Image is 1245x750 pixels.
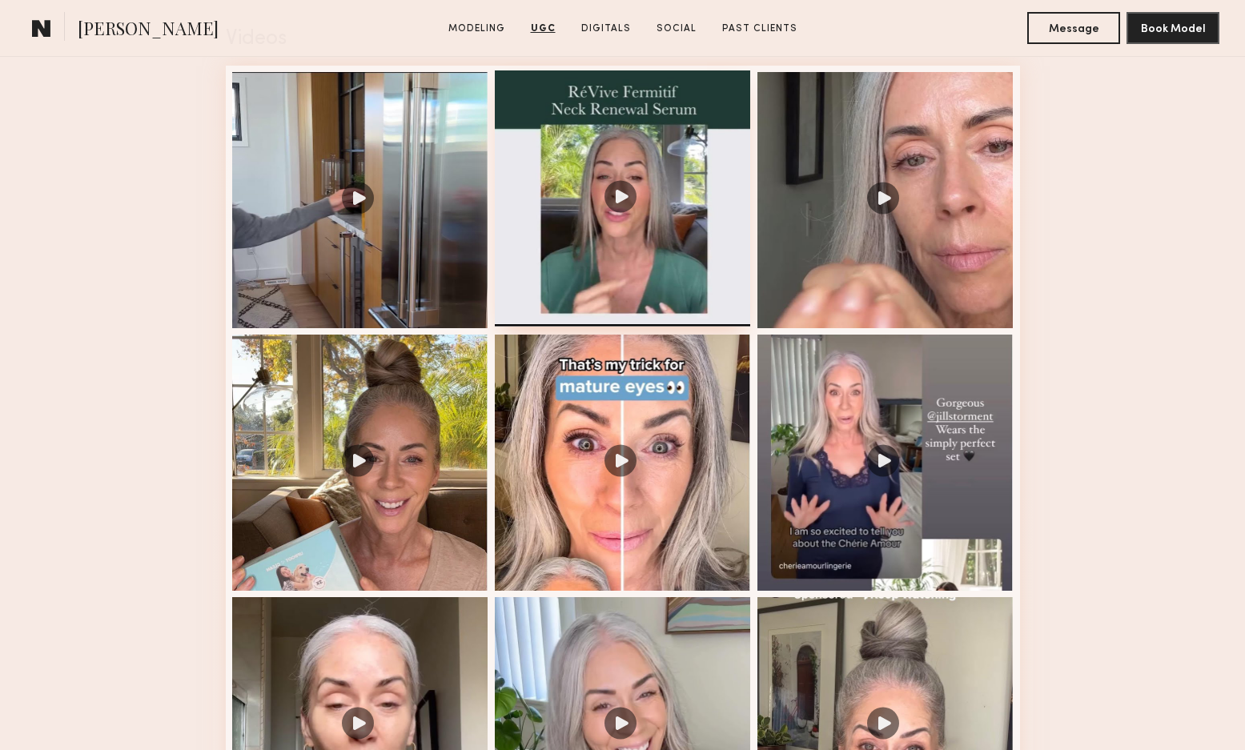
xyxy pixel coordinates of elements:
[1127,12,1219,44] button: Book Model
[716,22,804,36] a: Past Clients
[78,16,219,44] span: [PERSON_NAME]
[1027,12,1120,44] button: Message
[442,22,512,36] a: Modeling
[650,22,703,36] a: Social
[1127,21,1219,34] a: Book Model
[524,22,562,36] a: UGC
[575,22,637,36] a: Digitals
